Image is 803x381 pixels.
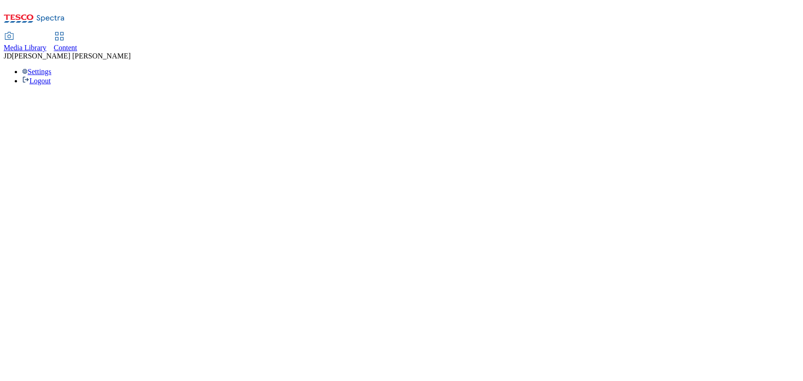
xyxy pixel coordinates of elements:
span: JD [4,52,12,60]
a: Logout [22,77,51,85]
a: Media Library [4,33,46,52]
span: Content [54,44,77,52]
a: Settings [22,68,52,75]
a: Content [54,33,77,52]
span: Media Library [4,44,46,52]
span: [PERSON_NAME] [PERSON_NAME] [12,52,131,60]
